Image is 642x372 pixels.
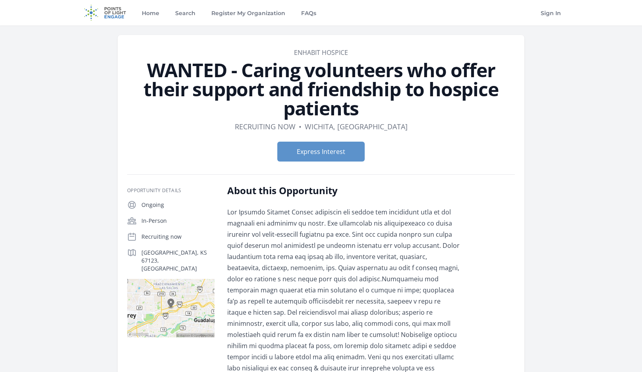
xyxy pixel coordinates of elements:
dd: Wichita, [GEOGRAPHIC_DATA] [305,121,408,132]
h2: About this Opportunity [227,184,460,197]
div: • [299,121,302,132]
dd: Recruiting now [235,121,296,132]
h1: WANTED - Caring volunteers who offer their support and friendship to hospice patients [127,60,515,118]
h3: Opportunity Details [127,187,215,194]
a: Enhabit Hospice [294,48,348,57]
button: Express Interest [277,142,365,162]
img: Map [127,279,215,337]
p: Recruiting now [141,233,215,241]
p: In-Person [141,217,215,225]
p: Ongoing [141,201,215,209]
p: [GEOGRAPHIC_DATA], KS 67123, [GEOGRAPHIC_DATA] [141,249,215,273]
